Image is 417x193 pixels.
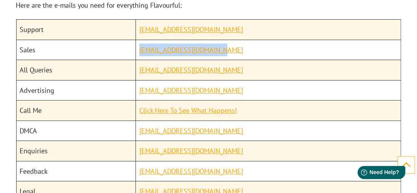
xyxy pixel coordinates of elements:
td: Advertising [16,80,136,100]
td: DMCA [16,121,136,141]
a: [EMAIL_ADDRESS][DOMAIN_NAME] [139,45,243,54]
td: Enquiries [16,141,136,161]
a: [EMAIL_ADDRESS][DOMAIN_NAME] [139,146,243,155]
a: [EMAIL_ADDRESS][DOMAIN_NAME] [139,65,243,74]
td: Sales [16,40,136,60]
a: Click Here To See What Happens! [139,106,237,115]
td: Support [16,20,136,40]
a: [EMAIL_ADDRESS][DOMAIN_NAME] [139,167,243,176]
iframe: Help widget launcher [348,163,409,185]
a: [EMAIL_ADDRESS][DOMAIN_NAME] [139,25,243,34]
td: All Queries [16,60,136,80]
a: [EMAIL_ADDRESS][DOMAIN_NAME] [139,86,243,95]
td: Feedback [16,161,136,181]
td: Call Me [16,101,136,121]
a: [EMAIL_ADDRESS][DOMAIN_NAME] [139,126,243,135]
